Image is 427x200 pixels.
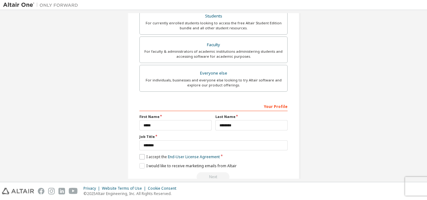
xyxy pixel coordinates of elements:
[143,49,284,59] div: For faculty & administrators of academic institutions administering students and accessing softwa...
[38,188,44,194] img: facebook.svg
[139,134,288,139] label: Job Title
[139,172,288,182] div: Please wait while checking email ...
[139,101,288,111] div: Your Profile
[139,154,220,159] label: I accept the
[83,191,180,196] p: © 2025 Altair Engineering, Inc. All Rights Reserved.
[168,154,220,159] a: End-User License Agreement
[143,21,284,31] div: For currently enrolled students looking to access the free Altair Student Edition bundle and all ...
[148,186,180,191] div: Cookie Consent
[139,163,237,168] label: I would like to receive marketing emails from Altair
[83,186,102,191] div: Privacy
[139,114,212,119] label: First Name
[2,188,34,194] img: altair_logo.svg
[143,69,284,78] div: Everyone else
[143,78,284,88] div: For individuals, businesses and everyone else looking to try Altair software and explore our prod...
[58,188,65,194] img: linkedin.svg
[143,12,284,21] div: Students
[69,188,78,194] img: youtube.svg
[3,2,81,8] img: Altair One
[143,41,284,49] div: Faculty
[48,188,55,194] img: instagram.svg
[215,114,288,119] label: Last Name
[102,186,148,191] div: Website Terms of Use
